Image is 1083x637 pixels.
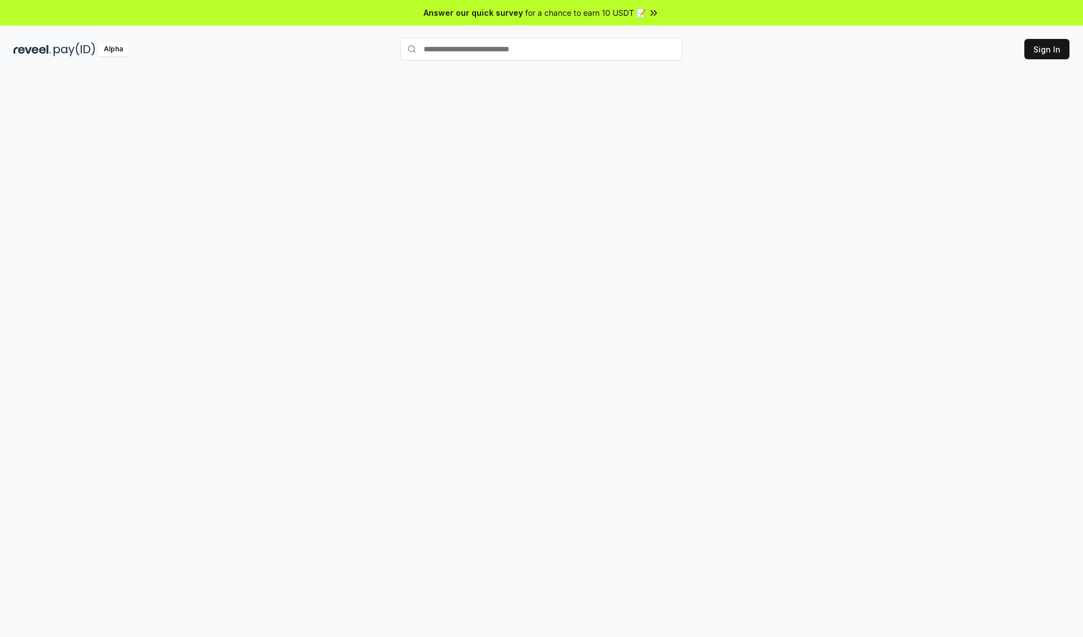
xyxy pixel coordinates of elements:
img: pay_id [54,42,95,56]
button: Sign In [1024,39,1069,59]
span: Answer our quick survey [424,7,523,19]
img: reveel_dark [14,42,51,56]
div: Alpha [98,42,129,56]
span: for a chance to earn 10 USDT 📝 [525,7,646,19]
